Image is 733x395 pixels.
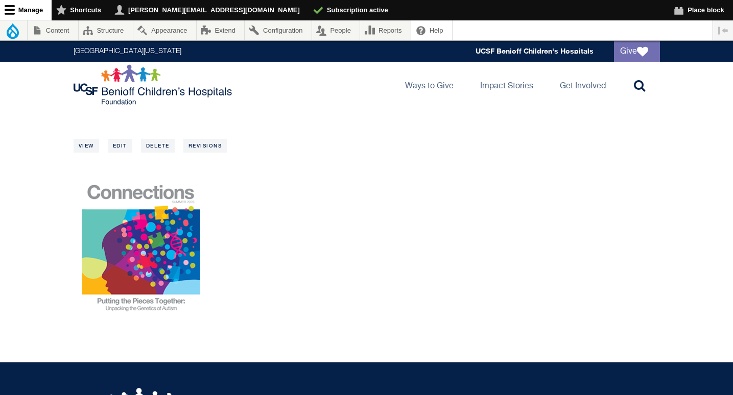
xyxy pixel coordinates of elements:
a: Help [411,20,452,40]
a: Content [28,20,78,40]
img: Logo for UCSF Benioff Children's Hospitals Foundation [74,64,234,105]
a: People [312,20,360,40]
a: View [74,139,99,153]
img: Summer 2023 Connections [74,168,209,334]
a: Extend [197,20,245,40]
a: Appearance [133,20,196,40]
a: Get Involved [552,62,614,108]
a: Give [614,41,660,62]
a: Revisions [183,139,227,153]
a: Reports [360,20,411,40]
a: Delete [141,139,175,153]
a: Edit [108,139,132,153]
a: Impact Stories [472,62,541,108]
button: Vertical orientation [713,20,733,40]
a: Structure [79,20,133,40]
a: [GEOGRAPHIC_DATA][US_STATE] [74,48,181,55]
a: Configuration [245,20,311,40]
a: Ways to Give [397,62,462,108]
a: UCSF Benioff Children's Hospitals [476,47,594,56]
